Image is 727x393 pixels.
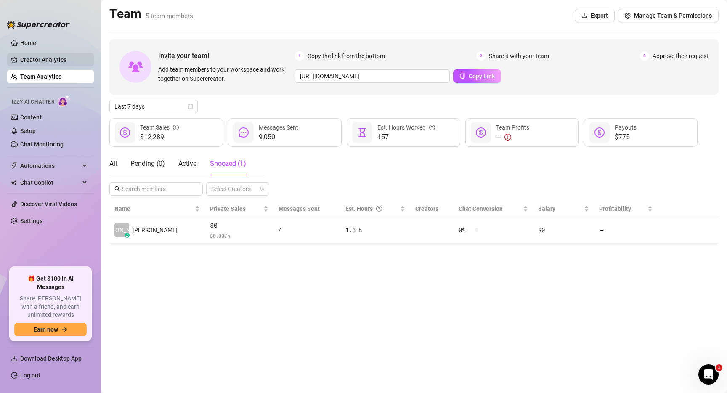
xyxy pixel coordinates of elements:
span: $0 [210,220,268,231]
span: question-circle [429,123,435,132]
a: Chat Monitoring [20,141,64,148]
span: 5 team members [146,12,193,20]
span: thunderbolt [11,162,18,169]
span: calendar [188,104,193,109]
span: Copy the link from the bottom [308,51,385,61]
span: 157 [377,132,435,142]
span: Private Sales [210,205,246,212]
td: — [594,217,658,244]
span: Active [178,159,196,167]
span: 🎁 Get $100 in AI Messages [14,275,87,291]
iframe: Intercom live chat [698,364,719,385]
span: Earn now [34,326,58,333]
span: Messages Sent [259,124,298,131]
span: $ 0.00 /h [210,231,268,240]
a: Setup [20,127,36,134]
span: Copy Link [469,73,495,80]
span: $12,289 [140,132,179,142]
a: Log out [20,372,40,379]
th: Name [109,201,205,217]
span: Export [591,12,608,19]
div: Est. Hours Worked [377,123,435,132]
button: Manage Team & Permissions [618,9,719,22]
span: 0 % [459,226,472,235]
span: [PERSON_NAME] [133,226,178,235]
span: Profitability [599,205,631,212]
span: $775 [615,132,637,142]
button: Export [575,9,615,22]
span: Izzy AI Chatter [12,98,54,106]
button: Earn nowarrow-right [14,323,87,336]
span: Chat Copilot [20,176,80,189]
div: 4 [279,226,335,235]
span: Share [PERSON_NAME] with a friend, and earn unlimited rewards [14,295,87,319]
div: Team Sales [140,123,179,132]
span: Add team members to your workspace and work together on Supercreator. [158,65,292,83]
a: Settings [20,218,42,224]
span: 2 [476,51,486,61]
div: — [496,132,529,142]
a: Home [20,40,36,46]
div: z [125,233,130,238]
span: download [581,13,587,19]
div: 1.5 h [345,226,405,235]
span: Team Profits [496,124,529,131]
span: dollar-circle [476,127,486,138]
span: question-circle [376,204,382,213]
img: logo-BBDzfeDw.svg [7,20,70,29]
span: Invite your team! [158,50,295,61]
button: Copy Link [453,69,501,83]
input: Search members [122,184,191,194]
a: Discover Viral Videos [20,201,77,207]
span: Manage Team & Permissions [634,12,712,19]
span: Snoozed ( 1 ) [210,159,246,167]
span: dollar-circle [594,127,605,138]
a: Team Analytics [20,73,61,80]
span: Payouts [615,124,637,131]
span: hourglass [357,127,367,138]
span: copy [459,73,465,79]
img: AI Chatter [58,95,71,107]
div: Est. Hours [345,204,398,213]
span: 3 [640,51,649,61]
span: Download Desktop App [20,355,82,362]
div: $0 [538,226,589,235]
span: Chat Conversion [459,205,503,212]
span: 9,050 [259,132,298,142]
span: Automations [20,159,80,173]
span: setting [625,13,631,19]
span: message [239,127,249,138]
span: Name [114,204,193,213]
span: dollar-circle [120,127,130,138]
span: Approve their request [653,51,708,61]
span: team [260,186,265,191]
span: download [11,355,18,362]
a: Content [20,114,42,121]
th: Creators [410,201,454,217]
img: Chat Copilot [11,180,16,186]
span: 1 [716,364,722,371]
span: search [114,186,120,192]
span: 1 [295,51,304,61]
span: arrow-right [61,327,67,332]
div: All [109,159,117,169]
span: Salary [538,205,555,212]
h2: Team [109,6,193,22]
a: Creator Analytics [20,53,88,66]
span: Last 7 days [114,100,193,113]
span: info-circle [173,123,179,132]
span: exclamation-circle [504,134,511,141]
span: [PERSON_NAME] [99,226,144,235]
span: Share it with your team [489,51,549,61]
span: Messages Sent [279,205,320,212]
div: Pending ( 0 ) [130,159,165,169]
